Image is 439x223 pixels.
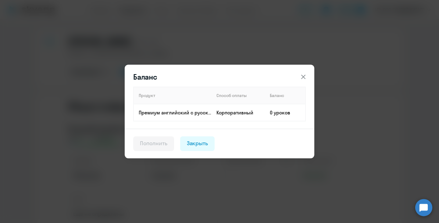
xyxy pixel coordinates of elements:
[133,136,174,151] button: Пополнить
[212,87,265,104] th: Способ оплаты
[212,104,265,121] td: Корпоративный
[125,72,314,82] header: Баланс
[140,139,167,147] div: Пополнить
[134,87,212,104] th: Продукт
[180,136,215,151] button: Закрыть
[139,109,211,116] p: Премиум английский с русскоговорящим преподавателем
[187,139,208,147] div: Закрыть
[265,104,305,121] td: 0 уроков
[265,87,305,104] th: Баланс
